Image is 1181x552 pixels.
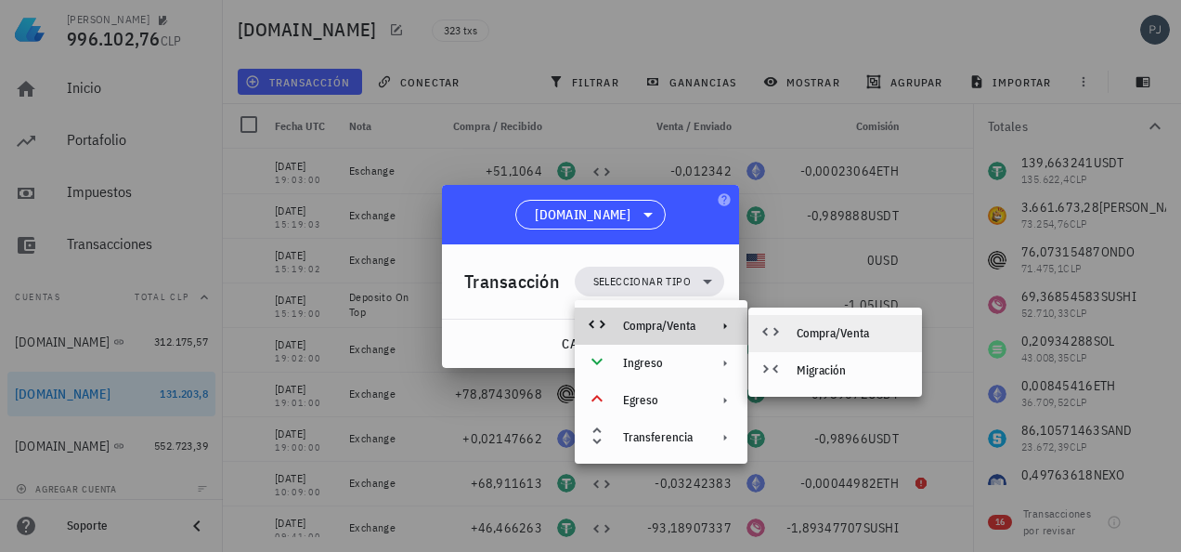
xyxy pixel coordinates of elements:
[797,363,907,378] div: Migración
[623,356,695,371] div: Ingreso
[535,205,630,224] span: [DOMAIN_NAME]
[593,272,691,291] span: Seleccionar tipo
[797,326,907,341] div: Compra/Venta
[464,267,560,296] div: Transacción
[553,327,638,361] button: cancelar
[623,319,695,334] div: Compra/Venta
[575,308,747,345] div: Compra/Venta
[623,393,695,408] div: Egreso
[575,419,747,456] div: Transferencia
[575,382,747,419] div: Egreso
[561,335,630,352] span: cancelar
[623,430,695,445] div: Transferencia
[575,345,747,382] div: Ingreso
